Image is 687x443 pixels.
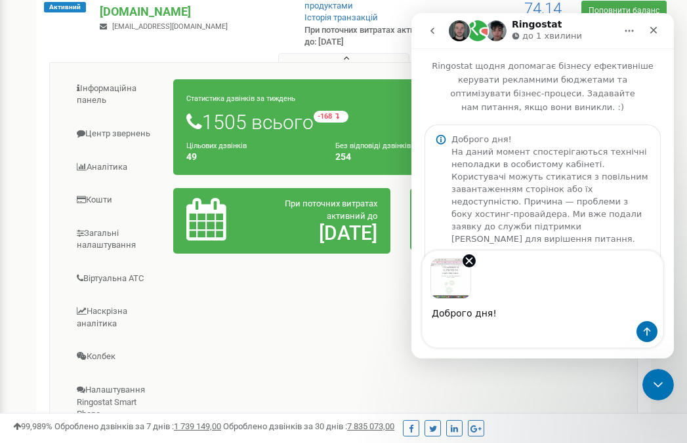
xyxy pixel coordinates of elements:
[60,184,174,216] a: Кошти
[60,296,174,339] a: Наскрізна аналітика
[174,421,221,431] u: 1 739 149,00
[223,421,394,431] span: Оброблено дзвінків за 30 днів :
[100,3,283,20] p: [DOMAIN_NAME]
[60,374,174,431] a: Налаштування Ringostat Smart Phone
[60,151,174,183] a: Аналiтика
[285,199,377,221] span: При поточних витратах активний до
[60,218,174,261] a: Загальні налаштування
[314,111,348,123] small: -168
[335,142,411,150] small: Без відповіді дзвінків
[186,142,247,150] small: Цільових дзвінків
[44,2,86,12] span: Активний
[304,12,378,22] a: Історія транзакцій
[60,118,174,150] a: Центр звернень
[13,421,52,431] span: 99,989%
[60,341,174,373] a: Колбек
[60,73,174,117] a: Інформаційна панель
[304,24,437,48] p: При поточних витратах активний до: [DATE]
[411,13,674,358] iframe: Intercom live chat
[54,421,221,431] span: Оброблено дзвінків за 7 днів :
[186,94,295,103] small: Статистика дзвінків за тиждень
[642,369,674,400] iframe: Intercom live chat
[186,152,316,162] h4: 49
[335,152,465,162] h4: 254
[581,1,667,20] a: Поповнити баланс
[112,22,228,31] span: [EMAIL_ADDRESS][DOMAIN_NAME]
[257,222,377,244] h2: [DATE]
[186,111,614,133] h1: 1505 всього
[60,263,174,295] a: Віртуальна АТС
[347,421,394,431] u: 7 835 073,00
